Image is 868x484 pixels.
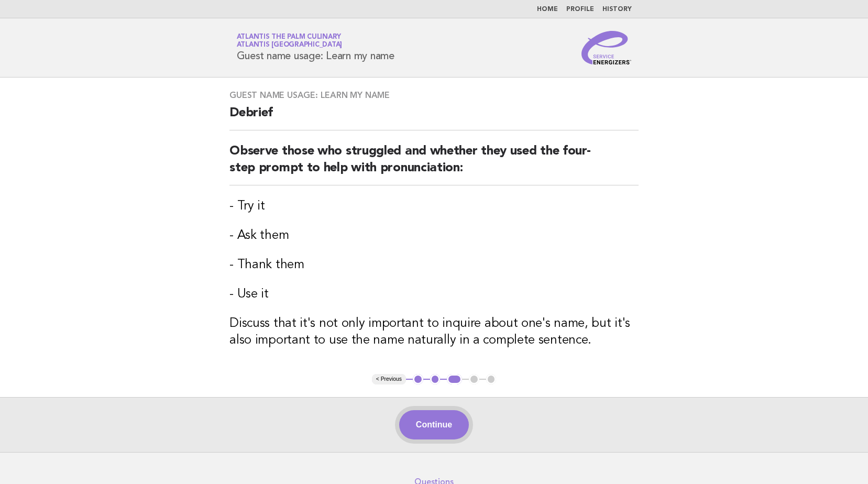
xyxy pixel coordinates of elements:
h2: Debrief [229,105,639,130]
h2: Observe those who struggled and whether they used the four-step prompt to help with pronunciation: [229,143,639,185]
a: History [602,6,632,13]
button: Continue [399,410,469,439]
h3: - Ask them [229,227,639,244]
span: Atlantis [GEOGRAPHIC_DATA] [237,42,343,49]
a: Home [537,6,558,13]
img: Service Energizers [581,31,632,64]
h3: - Try it [229,198,639,215]
button: 1 [413,374,423,384]
h3: Guest name usage: Learn my name [229,90,639,101]
h3: Discuss that it's not only important to inquire about one's name, but it's also important to use ... [229,315,639,349]
h3: - Use it [229,286,639,303]
h1: Guest name usage: Learn my name [237,34,394,61]
button: 3 [447,374,462,384]
button: 2 [430,374,441,384]
a: Profile [566,6,594,13]
a: Atlantis The Palm CulinaryAtlantis [GEOGRAPHIC_DATA] [237,34,343,48]
h3: - Thank them [229,257,639,273]
button: < Previous [372,374,406,384]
